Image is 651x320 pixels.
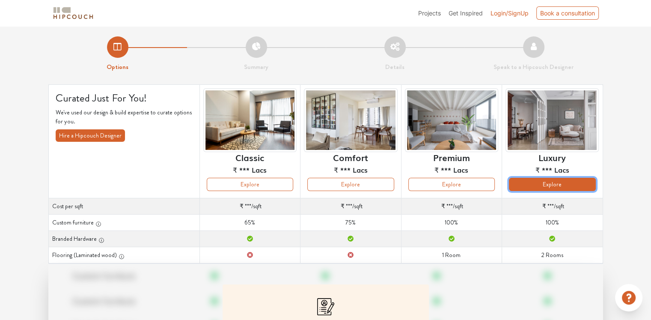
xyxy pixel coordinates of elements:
[203,88,297,152] img: header-preview
[401,215,502,231] td: 100%
[107,62,128,72] strong: Options
[52,3,95,23] span: logo-horizontal.svg
[505,88,599,152] img: header-preview
[48,231,199,247] th: Branded Hardware
[52,6,95,21] img: logo-horizontal.svg
[307,178,394,191] button: Explore
[502,198,603,215] td: /sqft
[490,9,529,17] span: Login/SignUp
[48,198,199,215] th: Cost per sqft
[300,215,401,231] td: 75%
[56,108,193,126] p: We've used our design & build expertise to curate options for you.
[48,247,199,263] th: Flooring (Laminated wood)
[300,198,401,215] td: /sqft
[199,215,300,231] td: 65%
[401,198,502,215] td: /sqft
[48,215,199,231] th: Custom furniture
[385,62,404,72] strong: Details
[408,178,495,191] button: Explore
[56,129,125,142] button: Hire a Hipcouch Designer
[502,215,603,231] td: 100%
[502,247,603,263] td: 2 Rooms
[538,152,566,162] h6: Luxury
[401,247,502,263] td: 1 Room
[418,9,441,17] span: Projects
[304,88,397,152] img: header-preview
[493,62,574,72] strong: Speak to a Hipcouch Designer
[199,198,300,215] td: /sqft
[333,152,368,162] h6: Comfort
[449,9,483,17] span: Get Inspired
[405,88,498,152] img: header-preview
[536,6,599,20] div: Book a consultation
[509,178,595,191] button: Explore
[235,152,264,162] h6: Classic
[56,92,193,105] h4: Curated Just For You!
[244,62,268,72] strong: Summary
[433,152,470,162] h6: Premium
[207,178,293,191] button: Explore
